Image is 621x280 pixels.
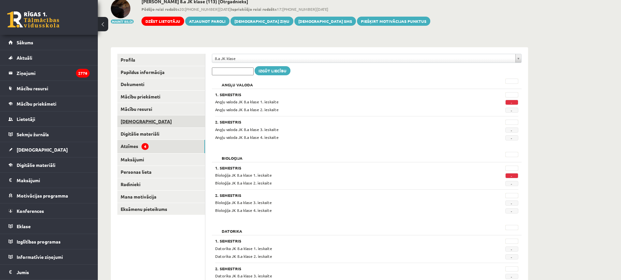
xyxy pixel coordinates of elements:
a: Mācību priekšmeti [8,96,90,111]
span: Angļu valoda JK 8.a klase 1. ieskaite [215,99,279,104]
span: - [505,108,518,113]
span: Jumis [17,269,29,275]
h2: Datorika [215,225,249,231]
a: Eklase [8,219,90,234]
a: Maksājumi [8,173,90,188]
span: Datorika JK 8.a klase 1. ieskaite [215,246,272,251]
span: Angļu valoda JK 8.a klase 4. ieskaite [215,135,279,140]
h3: 1. Semestris [215,92,466,97]
a: [DEMOGRAPHIC_DATA] ziņu [230,17,293,26]
span: Bioloģija JK 8.a klase 3. ieskaite [215,200,272,205]
a: [DEMOGRAPHIC_DATA] SMS [294,17,356,26]
a: Sekmju žurnāls [8,127,90,142]
span: - [505,208,518,214]
span: Digitālie materiāli [17,162,55,168]
a: Piešķirt motivācijas punktus [357,17,430,26]
span: Bioloģija JK 8.a klase 4. ieskaite [215,208,272,213]
a: 8.a JK klase [212,54,521,63]
span: - [505,135,518,140]
legend: Ziņojumi [17,66,90,81]
a: Personas lieta [117,166,205,178]
a: Konferences [8,203,90,218]
span: - [505,274,518,279]
legend: Maksājumi [17,173,90,188]
a: Eksāmenu pieteikums [117,203,205,215]
a: Izglītības programas [8,234,90,249]
a: Digitālie materiāli [8,157,90,172]
span: - [505,200,518,206]
span: - [505,181,518,186]
a: Mana motivācija [117,191,205,203]
a: Motivācijas programma [8,188,90,203]
span: Konferences [17,208,44,214]
a: Jumis [8,265,90,280]
a: Lietotāji [8,111,90,126]
a: Maksājumi [117,154,205,166]
a: Mācību resursi [8,81,90,96]
span: Datorika JK 8.a klase 3. ieskaite [215,273,272,278]
a: [DEMOGRAPHIC_DATA] [117,115,205,127]
a: Dokumenti [117,78,205,90]
h3: 2. Semestris [215,120,466,124]
b: Pēdējo reizi redzēts [141,7,179,12]
span: Informatīvie ziņojumi [17,254,63,260]
span: - [505,254,518,259]
a: Sākums [8,35,90,50]
a: Digitālie materiāli [117,128,205,140]
h3: 2. Semestris [215,266,466,271]
h3: 1. Semestris [215,239,466,243]
h3: 2. Semestris [215,193,466,198]
span: - [505,173,518,178]
span: Mācību priekšmeti [17,101,56,107]
span: Motivācijas programma [17,193,68,199]
a: Informatīvie ziņojumi [8,249,90,264]
h2: Bioloģija [215,152,249,158]
button: Mainīt bildi [111,20,134,23]
span: Sākums [17,39,33,45]
a: Profils [117,54,205,66]
span: Sekmju žurnāls [17,131,49,137]
span: 8.a JK klase [215,54,513,63]
span: - [505,246,518,252]
span: Izglītības programas [17,239,61,244]
a: Izgūt liecību [255,66,290,75]
a: Atjaunot paroli [185,17,229,26]
span: - [505,127,518,133]
span: Aktuāli [17,55,32,61]
span: 20:[PHONE_NUMBER][DATE] 17:[PHONE_NUMBER][DATE] [141,6,430,12]
span: Angļu valoda JK 8.a klase 3. ieskaite [215,127,279,132]
h2: Angļu valoda [215,79,259,85]
a: [DEMOGRAPHIC_DATA] [8,142,90,157]
span: - [505,100,518,105]
span: Mācību resursi [17,85,48,91]
h3: 1. Semestris [215,166,466,170]
a: Aktuāli [8,50,90,65]
a: Atzīmes4 [117,140,205,153]
a: Rīgas 1. Tālmācības vidusskola [7,11,59,28]
span: Lietotāji [17,116,35,122]
a: Mācību resursi [117,103,205,115]
b: Iepriekšējo reizi redzēts [231,7,277,12]
a: Radinieki [117,178,205,190]
span: Eklase [17,223,31,229]
i: 2776 [76,69,90,78]
a: Dzēst lietotāju [141,17,184,26]
span: Angļu valoda JK 8.a klase 2. ieskaite [215,107,279,112]
span: Datorika JK 8.a klase 2. ieskaite [215,254,272,259]
span: 4 [141,143,149,150]
span: Bioloģija JK 8.a klase 1. ieskaite [215,172,272,178]
a: Papildus informācija [117,66,205,78]
span: [DEMOGRAPHIC_DATA] [17,147,68,153]
span: Bioloģija JK 8.a klase 2. ieskaite [215,180,272,185]
a: Mācību priekšmeti [117,91,205,103]
a: Ziņojumi2776 [8,66,90,81]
